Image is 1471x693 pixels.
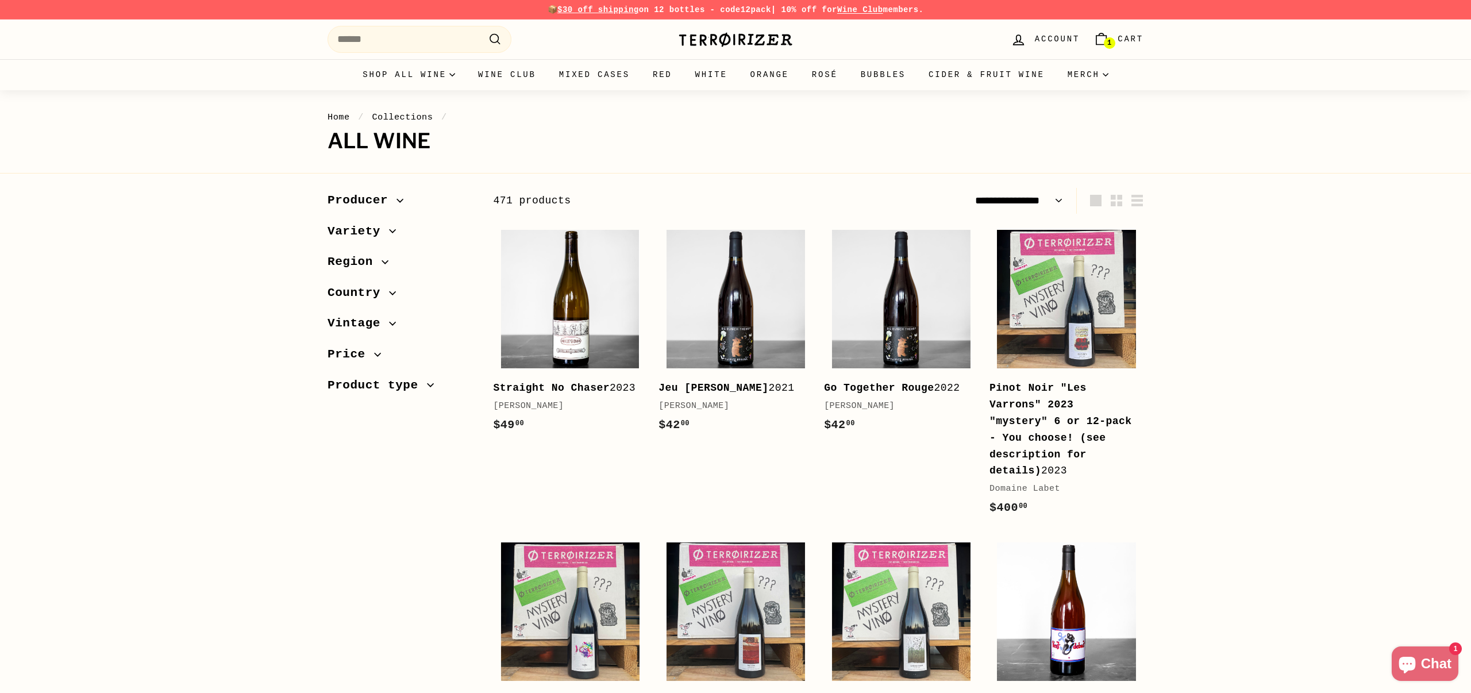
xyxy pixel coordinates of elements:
[328,249,475,280] button: Region
[328,188,475,219] button: Producer
[989,501,1027,514] span: $400
[641,59,684,90] a: Red
[659,418,690,432] span: $42
[824,222,978,446] a: Go Together Rouge2022[PERSON_NAME]
[493,192,818,209] div: 471 products
[355,112,367,122] span: /
[741,5,771,14] strong: 12pack
[372,112,433,122] a: Collections
[1087,22,1150,56] a: Cart
[305,59,1166,90] div: Primary
[1118,33,1143,45] span: Cart
[493,399,636,413] div: [PERSON_NAME]
[739,59,800,90] a: Orange
[989,382,1132,476] b: Pinot Noir "Les Varrons" 2023 "mystery" 6 or 12-pack - You choose! (see description for details)
[557,5,639,14] span: $30 off shipping
[1056,59,1120,90] summary: Merch
[659,222,812,446] a: Jeu [PERSON_NAME]2021[PERSON_NAME]
[659,382,768,394] b: Jeu [PERSON_NAME]
[328,252,382,272] span: Region
[1035,33,1080,45] span: Account
[493,380,636,396] div: 2023
[467,59,548,90] a: Wine Club
[684,59,739,90] a: White
[824,418,855,432] span: $42
[493,382,610,394] b: Straight No Chaser
[328,373,475,404] button: Product type
[989,222,1143,529] a: Pinot Noir "Les Varrons" 2023 "mystery" 6 or 12-pack - You choose! (see description for details)2...
[328,376,427,395] span: Product type
[824,399,966,413] div: [PERSON_NAME]
[681,419,690,428] sup: 00
[328,342,475,373] button: Price
[493,418,524,432] span: $49
[1388,646,1462,684] inbox-online-store-chat: Shopify online store chat
[328,191,396,210] span: Producer
[328,345,374,364] span: Price
[328,280,475,311] button: Country
[328,110,1143,124] nav: breadcrumbs
[846,419,855,428] sup: 00
[800,59,849,90] a: Rosé
[328,112,350,122] a: Home
[917,59,1056,90] a: Cider & Fruit Wine
[328,283,389,303] span: Country
[659,380,801,396] div: 2021
[1019,502,1027,510] sup: 00
[837,5,883,14] a: Wine Club
[515,419,524,428] sup: 00
[849,59,917,90] a: Bubbles
[328,130,1143,153] h1: All wine
[548,59,641,90] a: Mixed Cases
[328,314,389,333] span: Vintage
[1107,39,1111,47] span: 1
[824,382,934,394] b: Go Together Rouge
[328,219,475,250] button: Variety
[824,380,966,396] div: 2022
[989,482,1132,496] div: Domaine Labet
[438,112,450,122] span: /
[659,399,801,413] div: [PERSON_NAME]
[328,311,475,342] button: Vintage
[351,59,467,90] summary: Shop all wine
[493,222,647,446] a: Straight No Chaser2023[PERSON_NAME]
[989,380,1132,479] div: 2023
[328,3,1143,16] p: 📦 on 12 bottles - code | 10% off for members.
[328,222,389,241] span: Variety
[1004,22,1087,56] a: Account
